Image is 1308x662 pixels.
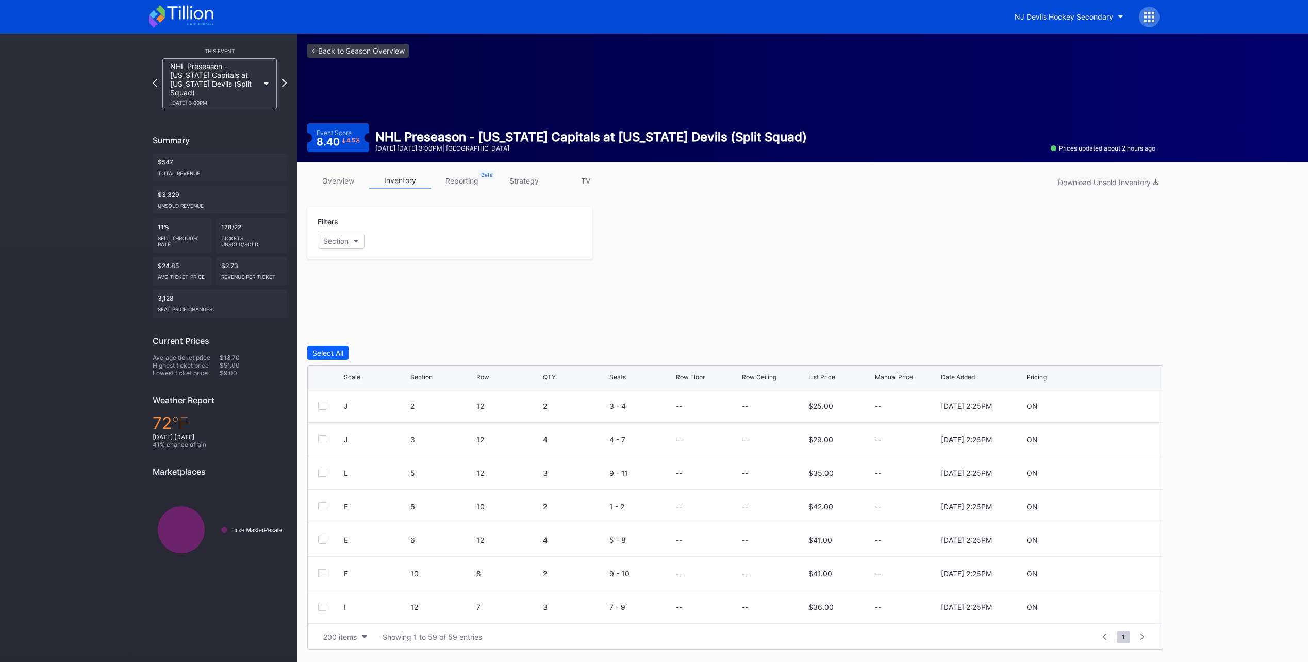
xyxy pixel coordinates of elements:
[609,373,626,381] div: Seats
[153,336,287,346] div: Current Prices
[172,413,189,433] span: ℉
[808,603,834,611] div: $36.00
[153,153,287,181] div: $547
[609,569,673,578] div: 9 - 10
[676,569,682,578] div: --
[742,502,748,511] div: --
[543,469,607,477] div: 3
[318,217,582,226] div: Filters
[220,354,287,361] div: $18.70
[383,633,482,641] div: Showing 1 to 59 of 59 entries
[221,231,282,247] div: Tickets Unsold/Sold
[476,469,540,477] div: 12
[476,373,489,381] div: Row
[221,270,282,280] div: Revenue per ticket
[609,536,673,544] div: 5 - 8
[153,48,287,54] div: This Event
[1026,536,1038,544] div: ON
[344,603,346,611] div: I
[369,173,431,189] a: inventory
[609,469,673,477] div: 9 - 11
[808,502,833,511] div: $42.00
[410,402,474,410] div: 2
[808,569,832,578] div: $41.00
[153,218,212,253] div: 11%
[317,129,352,137] div: Event Score
[410,569,474,578] div: 10
[231,527,282,533] text: TicketMasterResale
[344,435,348,444] div: J
[153,361,220,369] div: Highest ticket price
[375,144,807,152] div: [DATE] [DATE] 3:00PM | [GEOGRAPHIC_DATA]
[1026,569,1038,578] div: ON
[476,603,540,611] div: 7
[609,435,673,444] div: 4 - 7
[742,435,748,444] div: --
[808,469,834,477] div: $35.00
[676,373,705,381] div: Row Floor
[216,257,287,285] div: $2.73
[153,257,212,285] div: $24.85
[808,536,832,544] div: $41.00
[323,633,357,641] div: 200 items
[742,536,748,544] div: --
[543,536,607,544] div: 4
[476,435,540,444] div: 12
[808,373,835,381] div: List Price
[875,536,939,544] div: --
[875,373,913,381] div: Manual Price
[676,502,682,511] div: --
[158,166,282,176] div: Total Revenue
[317,137,360,147] div: 8.40
[543,435,607,444] div: 4
[307,173,369,189] a: overview
[1026,402,1038,410] div: ON
[676,603,682,611] div: --
[543,603,607,611] div: 3
[158,302,282,312] div: seat price changes
[375,129,807,144] div: NHL Preseason - [US_STATE] Capitals at [US_STATE] Devils (Split Squad)
[875,469,939,477] div: --
[158,270,207,280] div: Avg ticket price
[344,469,348,477] div: L
[493,173,555,189] a: strategy
[676,435,682,444] div: --
[431,173,493,189] a: reporting
[941,435,992,444] div: [DATE] 2:25PM
[742,603,748,611] div: --
[153,186,287,214] div: $3,329
[1007,7,1131,26] button: NJ Devils Hockey Secondary
[543,502,607,511] div: 2
[808,435,833,444] div: $29.00
[941,603,992,611] div: [DATE] 2:25PM
[1026,502,1038,511] div: ON
[476,536,540,544] div: 12
[875,402,939,410] div: --
[1026,603,1038,611] div: ON
[410,373,433,381] div: Section
[153,441,287,449] div: 41 % chance of rain
[410,536,474,544] div: 6
[153,413,287,433] div: 72
[676,402,682,410] div: --
[742,373,776,381] div: Row Ceiling
[410,603,474,611] div: 12
[543,402,607,410] div: 2
[344,569,348,578] div: F
[312,349,343,357] div: Select All
[410,469,474,477] div: 5
[941,569,992,578] div: [DATE] 2:25PM
[1026,469,1038,477] div: ON
[1117,631,1130,643] span: 1
[1058,178,1158,187] div: Download Unsold Inventory
[344,502,348,511] div: E
[742,402,748,410] div: --
[875,502,939,511] div: --
[410,502,474,511] div: 6
[742,469,748,477] div: --
[158,231,207,247] div: Sell Through Rate
[808,402,833,410] div: $25.00
[344,402,348,410] div: J
[676,536,682,544] div: --
[153,433,287,441] div: [DATE] [DATE]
